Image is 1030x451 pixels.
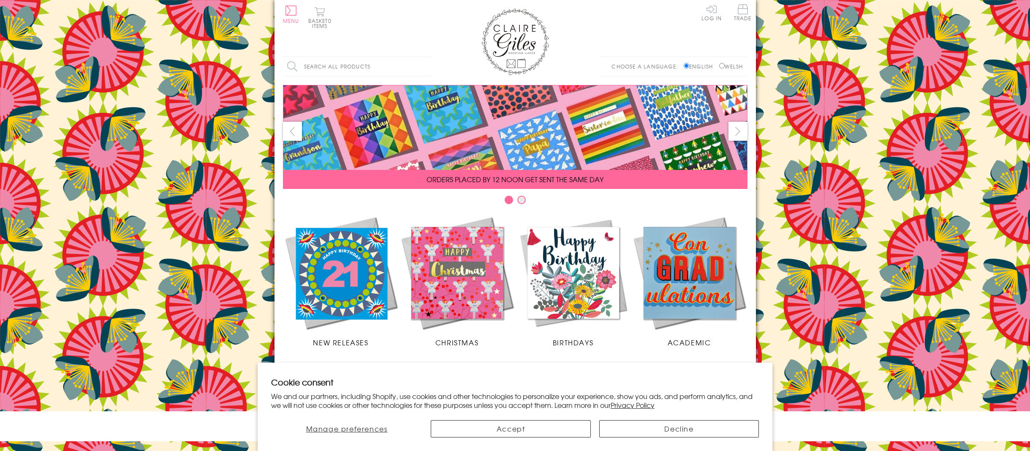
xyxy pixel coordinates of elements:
span: Menu [283,17,299,25]
a: Birthdays [515,215,631,347]
a: Log In [701,4,722,21]
a: New Releases [283,215,399,347]
button: prev [283,122,302,141]
label: Welsh [719,63,743,70]
a: Privacy Policy [611,400,655,410]
p: Choose a language: [611,63,682,70]
div: Carousel Pagination [283,195,747,208]
span: ORDERS PLACED BY 12 NOON GET SENT THE SAME DAY [427,174,603,184]
span: Manage preferences [306,424,388,434]
button: Manage preferences [271,420,423,437]
h2: Cookie consent [271,376,759,388]
button: Carousel Page 2 [517,196,526,204]
input: Search [422,57,431,76]
span: Christmas [435,337,478,347]
a: Trade [734,4,752,22]
button: next [728,122,747,141]
label: English [684,63,717,70]
span: Trade [734,4,752,21]
span: Academic [668,337,711,347]
input: Welsh [719,63,725,68]
a: Christmas [399,215,515,347]
span: New Releases [313,337,368,347]
button: Carousel Page 1 (Current Slide) [505,196,513,204]
span: 0 items [312,17,332,30]
button: Accept [431,420,590,437]
a: Academic [631,215,747,347]
button: Basket0 items [308,7,332,28]
input: Search all products [283,57,431,76]
img: Claire Giles Greetings Cards [481,8,549,75]
button: Decline [599,420,759,437]
span: Birthdays [553,337,593,347]
button: Menu [283,5,299,23]
input: English [684,63,689,68]
p: We and our partners, including Shopify, use cookies and other technologies to personalize your ex... [271,392,759,410]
